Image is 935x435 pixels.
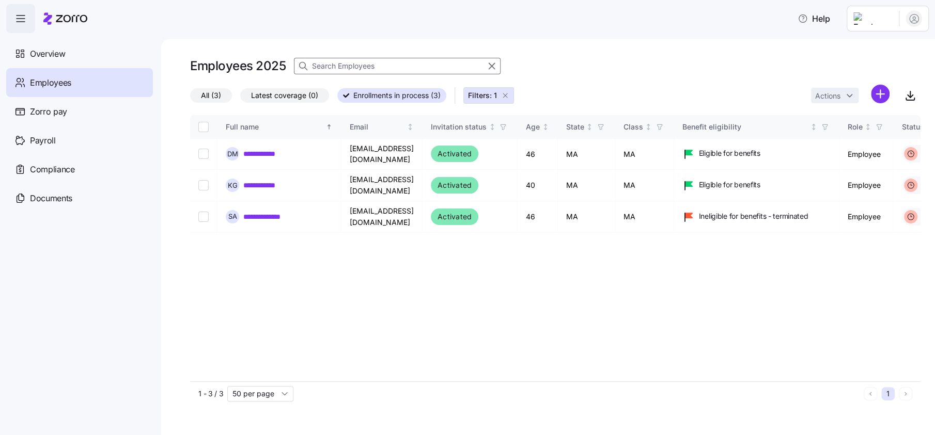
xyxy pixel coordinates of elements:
td: MA [558,201,615,232]
div: Not sorted [542,123,549,131]
th: Full nameSorted ascending [217,115,341,139]
td: MA [615,139,674,170]
a: Compliance [6,155,153,184]
span: K G [228,182,238,189]
div: Class [624,121,643,133]
td: MA [558,170,615,201]
span: Zorro pay [30,105,67,118]
div: Not sorted [645,123,652,131]
span: Activated [438,179,472,191]
div: Full name [226,121,324,133]
span: D M [227,151,238,157]
span: Ineligible for benefits - terminated [699,211,808,221]
div: Not sorted [407,123,414,131]
th: Benefit eligibilityNot sorted [674,115,839,139]
td: Employee [839,201,894,232]
span: Documents [30,192,72,205]
td: [EMAIL_ADDRESS][DOMAIN_NAME] [341,170,423,201]
button: 1 [881,387,895,400]
th: EmailNot sorted [341,115,423,139]
span: Eligible for benefits [699,180,760,190]
span: Payroll [30,134,56,147]
span: Help [798,12,830,25]
td: 46 [518,201,558,232]
a: Payroll [6,126,153,155]
td: Employee [839,170,894,201]
td: Employee [839,139,894,170]
div: Benefit eligibility [682,121,808,133]
td: MA [558,139,615,170]
th: RoleNot sorted [839,115,894,139]
img: Employer logo [853,12,891,25]
td: [EMAIL_ADDRESS][DOMAIN_NAME] [341,201,423,232]
span: Actions [815,92,840,100]
span: Compliance [30,163,75,176]
span: Filters: 1 [468,90,497,101]
div: Age [526,121,540,133]
span: Employees [30,76,71,89]
span: All (3) [201,89,221,102]
td: MA [615,170,674,201]
a: Overview [6,39,153,68]
td: MA [615,201,674,232]
svg: add icon [871,85,890,103]
th: Invitation statusNot sorted [423,115,518,139]
input: Select all records [198,122,209,132]
div: Not sorted [864,123,871,131]
input: Search Employees [294,58,501,74]
span: Overview [30,47,65,60]
div: Not sorted [810,123,817,131]
div: Sorted ascending [325,123,333,131]
a: Employees [6,68,153,97]
a: Zorro pay [6,97,153,126]
td: 46 [518,139,558,170]
div: Not sorted [489,123,496,131]
span: S A [228,213,237,220]
input: Select record 2 [198,180,209,190]
span: Latest coverage (0) [251,89,318,102]
div: State [566,121,584,133]
div: Role [848,121,863,133]
div: Invitation status [431,121,487,133]
h1: Employees 2025 [190,58,286,74]
input: Select record 3 [198,212,209,222]
button: Actions [811,88,859,103]
button: Next page [899,387,912,400]
span: Enrollments in process (3) [353,89,441,102]
div: Not sorted [586,123,593,131]
td: 40 [518,170,558,201]
a: Documents [6,184,153,213]
th: ClassNot sorted [615,115,674,139]
div: Email [350,121,405,133]
button: Previous page [864,387,877,400]
span: Eligible for benefits [699,148,760,158]
th: AgeNot sorted [518,115,558,139]
button: Help [789,8,838,29]
td: [EMAIL_ADDRESS][DOMAIN_NAME] [341,139,423,170]
th: StateNot sorted [558,115,615,139]
input: Select record 1 [198,149,209,159]
span: Activated [438,148,472,160]
button: Filters: 1 [463,87,514,104]
span: 1 - 3 / 3 [198,389,223,399]
span: Activated [438,211,472,223]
